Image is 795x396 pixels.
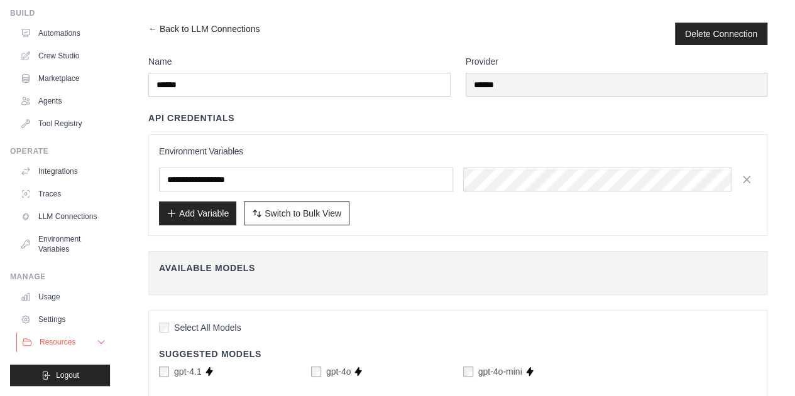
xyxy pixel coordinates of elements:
button: Logout [10,365,110,386]
span: Select All Models [174,321,241,334]
a: Settings [15,309,110,329]
a: Crew Studio [15,46,110,66]
a: ← Back to LLM Connections [148,23,260,45]
label: gpt-4.1 [174,365,202,378]
h4: Suggested Models [159,348,757,360]
div: Build [10,8,110,18]
label: gpt-4o-mini [478,365,522,378]
a: Automations [15,23,110,43]
label: Name [148,55,451,68]
label: Provider [466,55,768,68]
a: Marketplace [15,68,110,88]
span: Logout [56,370,79,380]
span: Resources [40,337,75,347]
h4: API Credentials [148,112,234,124]
a: Agents [15,91,110,111]
button: Add Variable [159,201,236,225]
button: Switch to Bulk View [244,201,349,225]
a: Tool Registry [15,114,110,134]
a: Traces [15,184,110,204]
a: LLM Connections [15,206,110,227]
a: Integrations [15,161,110,181]
h3: Environment Variables [159,145,757,158]
div: Operate [10,146,110,156]
input: gpt-4o [311,367,321,377]
button: Delete Connection [685,28,757,40]
button: Resources [16,332,111,352]
h4: Available Models [159,262,757,274]
input: gpt-4o-mini [463,367,473,377]
a: Usage [15,287,110,307]
span: Switch to Bulk View [265,207,341,220]
a: Environment Variables [15,229,110,259]
input: Select All Models [159,323,169,333]
div: Manage [10,272,110,282]
input: gpt-4.1 [159,367,169,377]
label: gpt-4o [326,365,351,378]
